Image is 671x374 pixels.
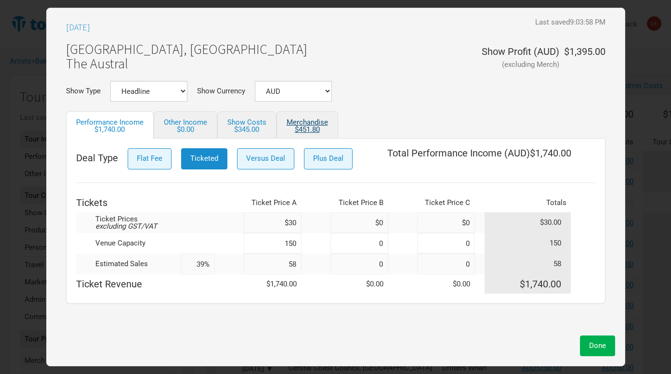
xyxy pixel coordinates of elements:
[237,148,294,169] button: Versus Deal
[66,23,90,32] h3: [DATE]
[181,148,227,169] button: Ticketed
[137,154,162,163] span: Flat Fee
[276,111,338,139] a: Merchandise$451.80
[66,42,307,72] h1: [GEOGRAPHIC_DATA], [GEOGRAPHIC_DATA] The Austral
[66,111,154,139] a: Performance Income$1,740.00
[164,126,207,133] div: $0.00
[485,193,571,212] th: Totals
[154,111,217,139] a: Other Income$0.00
[76,254,181,274] td: Estimated Sales
[417,193,475,212] th: Ticket Price C
[482,47,559,56] div: Show Profit ( AUD )
[417,274,475,294] td: $0.00
[217,111,276,139] a: Show Costs$345.00
[95,222,157,231] em: excluding GST/VAT
[66,88,101,95] label: Show Type
[244,193,302,212] th: Ticket Price A
[559,47,605,67] div: $1,395.00
[330,193,388,212] th: Ticket Price B
[227,126,266,133] div: $345.00
[181,254,215,274] input: %cap
[535,19,605,26] div: Last saved 9:03:58 PM
[246,154,285,163] span: Versus Deal
[128,148,171,169] button: Flat Fee
[580,335,615,356] button: Done
[387,148,571,172] div: Total Performance Income ( AUD ) $1,740.00
[485,212,571,233] td: $30.00
[287,126,328,133] div: $451.80
[330,274,388,294] td: $0.00
[485,254,571,274] td: 58
[313,154,343,163] span: Plus Deal
[76,126,144,133] div: $1,740.00
[244,274,302,294] td: $1,740.00
[190,154,218,163] span: Ticketed
[589,341,606,350] span: Done
[76,274,215,294] td: Ticket Revenue
[304,148,353,169] button: Plus Deal
[197,88,245,95] label: Show Currency
[485,233,571,254] td: 150
[76,233,181,254] td: Venue Capacity
[76,153,118,163] span: Deal Type
[76,193,181,212] th: Tickets
[76,212,181,233] td: Ticket Prices
[482,61,559,68] div: (excluding Merch)
[485,274,571,294] td: $1,740.00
